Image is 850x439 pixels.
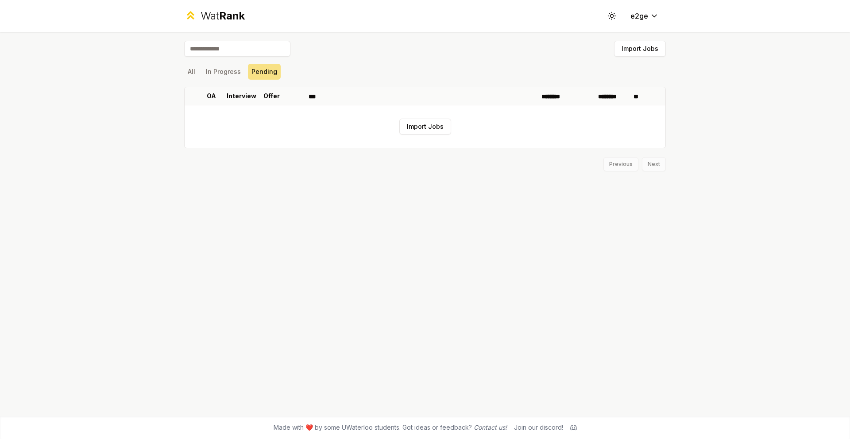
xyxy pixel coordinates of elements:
a: Contact us! [474,424,507,431]
button: In Progress [202,64,244,80]
p: Interview [227,92,256,100]
button: Import Jobs [399,119,451,135]
button: e2ge [623,8,666,24]
span: Made with ❤️ by some UWaterloo students. Got ideas or feedback? [274,423,507,432]
div: Wat [201,9,245,23]
p: Offer [263,92,280,100]
button: Import Jobs [614,41,666,57]
a: WatRank [184,9,245,23]
div: Join our discord! [514,423,563,432]
button: All [184,64,199,80]
button: Pending [248,64,281,80]
span: e2ge [630,11,648,21]
p: OA [207,92,216,100]
span: Rank [219,9,245,22]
